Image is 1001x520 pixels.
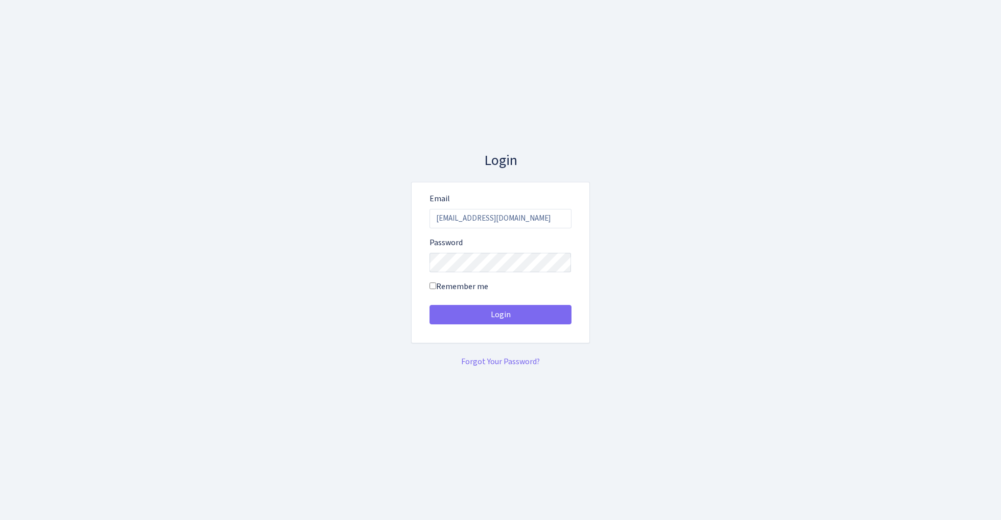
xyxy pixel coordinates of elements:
button: Login [430,305,571,324]
a: Forgot Your Password? [461,356,540,367]
label: Email [430,193,450,205]
label: Password [430,237,463,249]
h3: Login [411,152,590,170]
label: Remember me [430,280,488,293]
input: Remember me [430,282,436,289]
